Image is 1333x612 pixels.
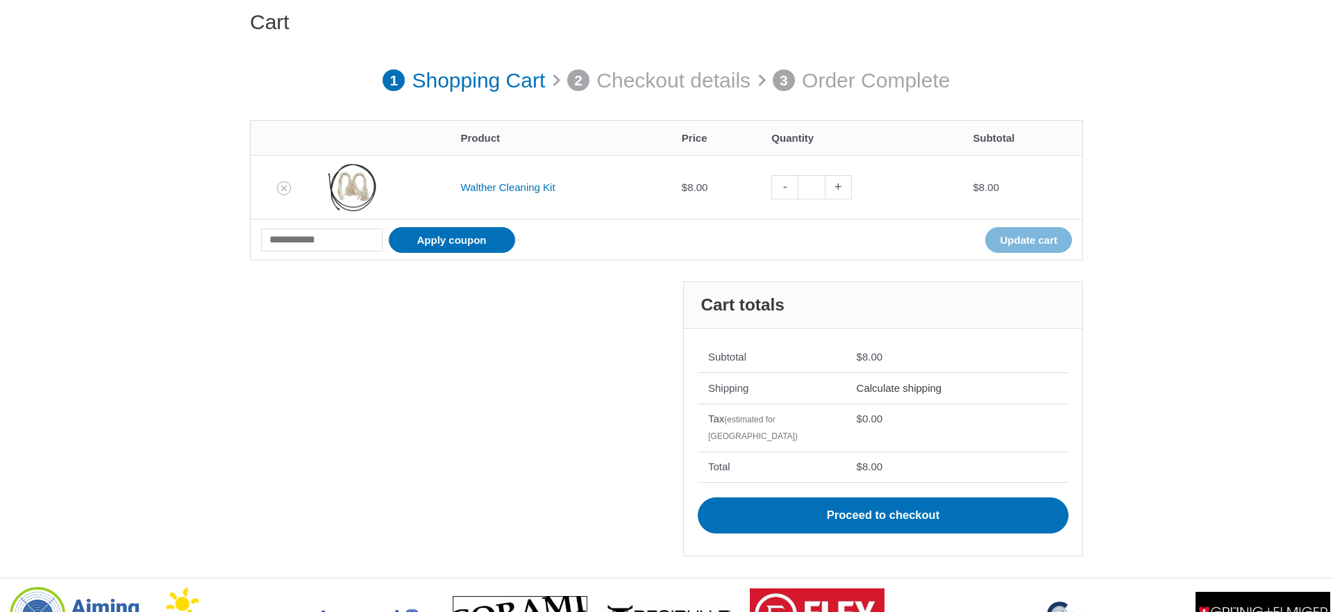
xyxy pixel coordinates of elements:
[857,351,883,363] bdi: 8.00
[383,69,405,92] span: 1
[684,282,1082,329] h2: Cart totals
[567,61,751,100] a: 2 Checkout details
[567,69,589,92] span: 2
[825,175,852,199] a: +
[857,413,883,424] bdi: 0.00
[698,452,846,483] th: Total
[761,121,962,155] th: Quantity
[857,351,862,363] span: $
[698,342,846,373] th: Subtotal
[698,404,846,452] th: Tax
[277,181,291,195] a: Remove Walther Cleaning Kit from cart
[985,227,1072,253] button: Update cart
[857,461,862,472] span: $
[698,372,846,404] th: Shipping
[460,181,555,193] a: Walther Cleaning Kit
[389,227,515,253] button: Apply coupon
[250,10,1083,35] h1: Cart
[973,181,979,193] span: $
[973,181,1000,193] bdi: 8.00
[698,497,1068,534] a: Proceed to checkout
[450,121,671,155] th: Product
[963,121,1082,155] th: Subtotal
[412,61,545,100] p: Shopping Cart
[383,61,545,100] a: 1 Shopping Cart
[682,181,708,193] bdi: 8.00
[328,163,376,212] img: Walther Cleaning Kit
[708,415,798,441] small: (estimated for [GEOGRAPHIC_DATA])
[857,413,862,424] span: $
[682,181,687,193] span: $
[798,175,825,199] input: Product quantity
[596,61,751,100] p: Checkout details
[771,175,798,199] a: -
[671,121,761,155] th: Price
[857,382,942,394] a: Calculate shipping
[857,461,883,472] bdi: 8.00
